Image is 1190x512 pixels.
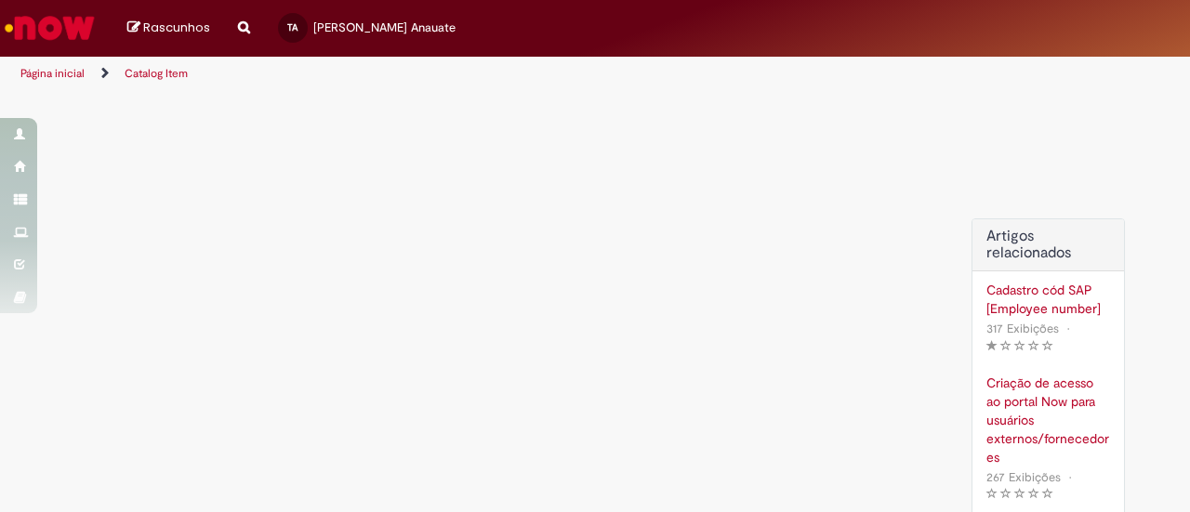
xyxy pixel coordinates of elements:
span: TA [287,21,297,33]
span: • [1064,465,1076,490]
span: Rascunhos [143,19,210,36]
h3: Artigos relacionados [986,229,1110,261]
span: 267 Exibições [986,469,1061,485]
a: Cadastro cód SAP [Employee number] [986,281,1110,318]
img: ServiceNow [2,9,98,46]
a: Rascunhos [127,20,210,37]
span: [PERSON_NAME] Anauate [313,20,456,35]
a: Página inicial [20,66,85,81]
ul: Trilhas de página [14,57,779,91]
span: • [1063,316,1074,341]
a: Catalog Item [125,66,188,81]
span: 317 Exibições [986,321,1059,336]
a: Criação de acesso ao portal Now para usuários externos/fornecedores [986,374,1110,466]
